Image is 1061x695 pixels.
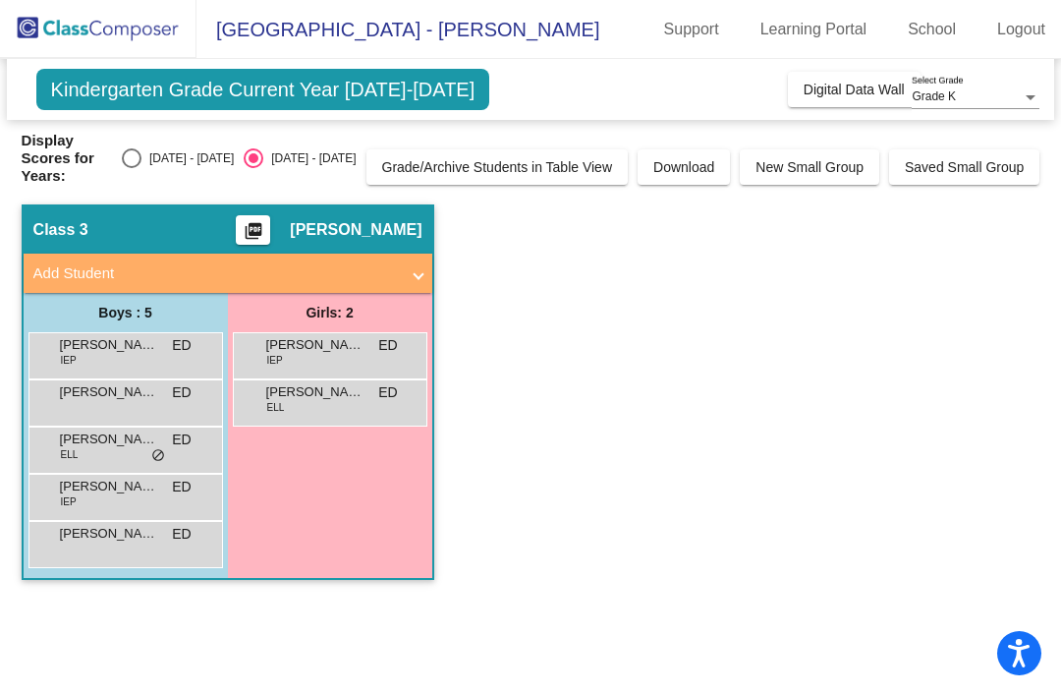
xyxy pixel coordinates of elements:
[981,14,1061,45] a: Logout
[24,254,432,293] mat-expansion-panel-header: Add Student
[892,14,972,45] a: School
[804,82,905,97] span: Digital Data Wall
[788,72,921,107] button: Digital Data Wall
[653,159,714,175] span: Download
[267,400,285,415] span: ELL
[290,220,421,240] span: [PERSON_NAME]
[22,132,107,185] span: Display Scores for Years:
[648,14,735,45] a: Support
[378,335,397,356] span: ED
[755,159,864,175] span: New Small Group
[366,149,629,185] button: Grade/Archive Students in Table View
[912,89,956,103] span: Grade K
[267,353,283,368] span: IEP
[905,159,1024,175] span: Saved Small Group
[172,524,191,545] span: ED
[24,293,228,332] div: Boys : 5
[60,477,158,496] span: [PERSON_NAME]
[60,524,158,544] span: [PERSON_NAME]
[196,14,599,45] span: [GEOGRAPHIC_DATA] - [PERSON_NAME]
[61,494,77,509] span: IEP
[60,430,158,449] span: [PERSON_NAME]
[242,221,265,249] mat-icon: picture_as_pdf
[263,149,356,167] div: [DATE] - [DATE]
[141,149,234,167] div: [DATE] - [DATE]
[33,262,399,285] mat-panel-title: Add Student
[889,149,1039,185] button: Saved Small Group
[60,335,158,355] span: [PERSON_NAME]
[61,353,77,368] span: IEP
[378,382,397,403] span: ED
[382,159,613,175] span: Grade/Archive Students in Table View
[236,215,270,245] button: Print Students Details
[266,382,364,402] span: [PERSON_NAME]
[228,293,432,332] div: Girls: 2
[266,335,364,355] span: [PERSON_NAME]
[638,149,730,185] button: Download
[172,477,191,497] span: ED
[60,382,158,402] span: [PERSON_NAME] ([PERSON_NAME]
[172,335,191,356] span: ED
[172,382,191,403] span: ED
[36,69,490,110] span: Kindergarten Grade Current Year [DATE]-[DATE]
[172,430,191,450] span: ED
[740,149,879,185] button: New Small Group
[33,220,88,240] span: Class 3
[122,148,356,168] mat-radio-group: Select an option
[745,14,883,45] a: Learning Portal
[151,448,165,464] span: do_not_disturb_alt
[61,447,79,462] span: ELL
